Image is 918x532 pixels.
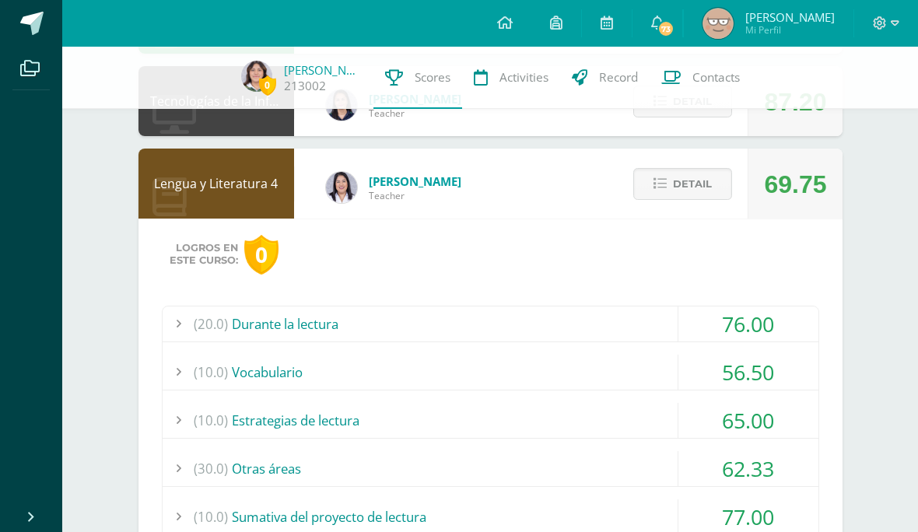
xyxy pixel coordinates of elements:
span: (30.0) [194,451,228,486]
div: Lengua y Literatura 4 [138,149,294,219]
div: Estrategias de lectura [163,403,818,438]
span: Contacts [692,69,740,86]
div: 69.75 [764,149,826,219]
span: Teacher [369,107,461,120]
span: (10.0) [194,355,228,390]
span: Teacher [369,189,461,202]
span: Logros en este curso: [170,242,238,267]
span: Activities [499,69,548,86]
div: 56.50 [678,355,818,390]
div: Vocabulario [163,355,818,390]
span: Detail [673,170,712,198]
div: 0 [244,235,279,275]
span: Record [599,69,638,86]
a: [PERSON_NAME] [284,62,362,78]
span: 73 [657,20,674,37]
div: Durante la lectura [163,306,818,341]
a: 213002 [284,78,326,94]
span: 0 [259,75,276,95]
a: Contacts [650,47,752,109]
span: Scores [415,69,450,86]
div: 76.00 [678,306,818,341]
div: Otras áreas [163,451,818,486]
img: fd1196377973db38ffd7ffd912a4bf7e.png [326,172,357,203]
span: [PERSON_NAME] [369,173,461,189]
span: [PERSON_NAME] [745,9,835,25]
span: (20.0) [194,306,228,341]
a: Scores [373,47,462,109]
span: Mi Perfil [745,23,835,37]
div: 65.00 [678,403,818,438]
img: 2f7ce9dcb46612078bcdbaa73c8b590e.png [241,61,272,92]
div: 62.33 [678,451,818,486]
a: Activities [462,47,560,109]
img: e698440ddbead892c22494dff1d0b463.png [703,8,734,39]
a: Record [560,47,650,109]
button: Detail [633,168,732,200]
span: (10.0) [194,403,228,438]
